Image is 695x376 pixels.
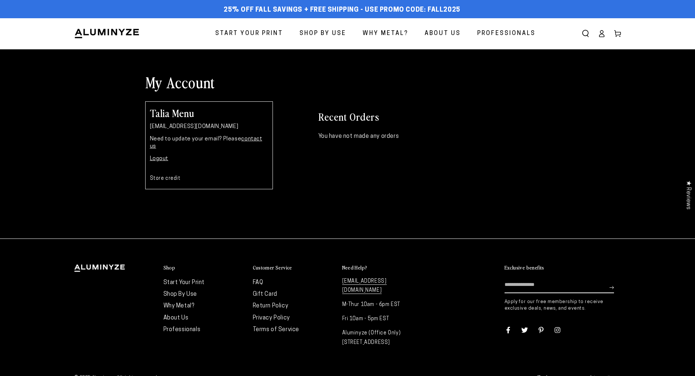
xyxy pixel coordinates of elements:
[253,280,263,286] a: FAQ
[253,291,277,297] a: Gift Card
[419,24,466,43] a: About Us
[505,264,544,271] h2: Exclusive benefits
[477,28,536,39] span: Professionals
[163,291,197,297] a: Shop By Use
[253,264,292,271] h2: Customer Service
[363,28,408,39] span: Why Metal?
[150,108,268,118] h2: Talia Menu
[253,315,290,321] a: Privacy Policy
[253,264,335,271] summary: Customer Service
[163,327,201,333] a: Professionals
[215,28,283,39] span: Start Your Print
[318,110,550,123] h2: Recent Orders
[300,28,346,39] span: Shop By Use
[294,24,352,43] a: Shop By Use
[210,24,289,43] a: Start Your Print
[505,299,621,312] p: Apply for our free membership to receive exclusive deals, news, and events.
[150,176,181,181] a: Store credit
[163,315,189,321] a: About Us
[578,26,594,42] summary: Search our site
[425,28,461,39] span: About Us
[342,279,387,294] a: [EMAIL_ADDRESS][DOMAIN_NAME]
[224,6,460,14] span: 25% off FALL Savings + Free Shipping - Use Promo Code: FALL2025
[163,264,175,271] h2: Shop
[150,123,268,131] p: [EMAIL_ADDRESS][DOMAIN_NAME]
[342,300,424,309] p: M-Thur 10am - 6pm EST
[163,303,194,309] a: Why Metal?
[505,264,621,271] summary: Exclusive benefits
[357,24,414,43] a: Why Metal?
[472,24,541,43] a: Professionals
[150,156,169,162] a: Logout
[145,73,550,92] h1: My Account
[163,280,205,286] a: Start Your Print
[253,327,300,333] a: Terms of Service
[342,264,424,271] summary: Need Help?
[609,277,614,299] button: Subscribe
[150,136,262,149] a: contact us
[253,303,289,309] a: Return Policy
[150,136,268,150] p: Need to update your email? Please
[342,329,424,347] p: Aluminyze (Office Only) [STREET_ADDRESS]
[74,28,140,39] img: Aluminyze
[342,314,424,323] p: Fri 10am - 5pm EST
[163,264,246,271] summary: Shop
[318,131,550,142] p: You have not made any orders
[681,175,695,215] div: Click to open Judge.me floating reviews tab
[342,264,367,271] h2: Need Help?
